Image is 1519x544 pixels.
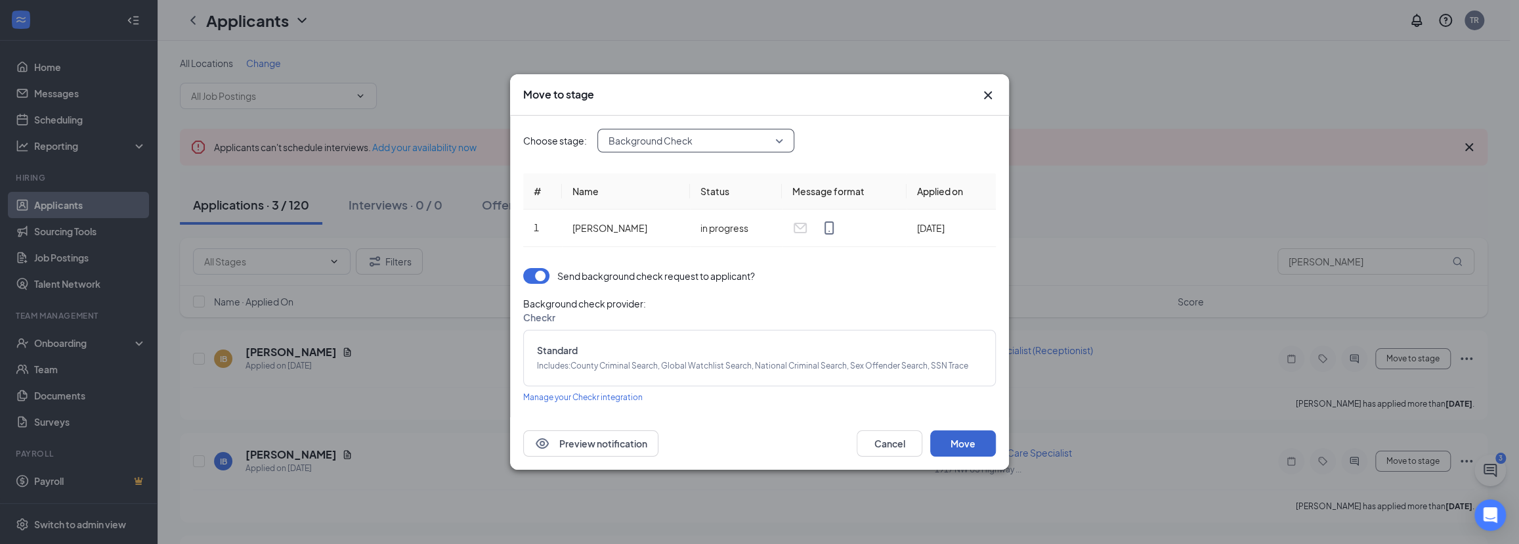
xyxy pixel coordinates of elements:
[907,173,996,210] th: Applied on
[980,87,996,103] svg: Cross
[821,220,837,236] svg: MobileSms
[523,133,587,148] span: Choose stage:
[557,269,755,283] div: Send background check request to applicant?
[523,87,594,102] h3: Move to stage
[690,173,782,210] th: Status
[1474,499,1506,531] div: Open Intercom Messenger
[562,173,690,210] th: Name
[523,311,555,323] span: Checkr
[690,210,782,247] td: in progress
[523,389,643,404] a: Manage your Checkr integration
[782,173,907,210] th: Message format
[857,430,922,457] button: Cancel
[537,344,982,357] span: Standard
[572,222,647,234] span: [PERSON_NAME]
[537,359,982,373] span: Includes : County Criminal Search, Global Watchlist Search, National Criminal Search, Sex Offende...
[792,220,808,236] svg: Email
[534,436,550,451] svg: Eye
[907,210,996,247] td: [DATE]
[523,173,562,210] th: #
[534,221,539,233] span: 1
[523,430,658,457] button: EyePreview notification
[609,131,693,150] span: Background Check
[523,392,643,402] span: Manage your Checkr integration
[523,297,996,310] span: Background check provider :
[980,87,996,103] button: Close
[930,430,996,457] button: Move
